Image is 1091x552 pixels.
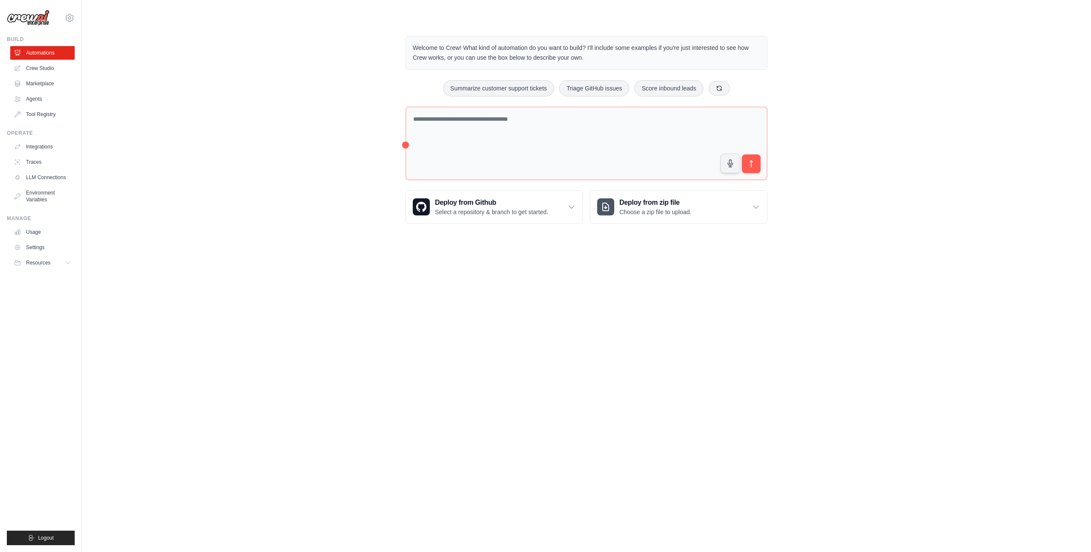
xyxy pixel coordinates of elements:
[10,107,75,121] a: Tool Registry
[7,10,50,26] img: Logo
[10,256,75,270] button: Resources
[435,198,548,208] h3: Deploy from Github
[10,61,75,75] a: Crew Studio
[7,215,75,222] div: Manage
[7,36,75,43] div: Build
[619,208,691,216] p: Choose a zip file to upload.
[634,80,703,96] button: Score inbound leads
[435,208,548,216] p: Select a repository & branch to get started.
[559,80,629,96] button: Triage GitHub issues
[10,77,75,90] a: Marketplace
[413,43,760,63] p: Welcome to Crew! What kind of automation do you want to build? I'll include some examples if you'...
[10,92,75,106] a: Agents
[10,46,75,60] a: Automations
[7,130,75,137] div: Operate
[10,186,75,206] a: Environment Variables
[7,531,75,545] button: Logout
[38,535,54,541] span: Logout
[10,241,75,254] a: Settings
[10,225,75,239] a: Usage
[26,259,50,266] span: Resources
[619,198,691,208] h3: Deploy from zip file
[10,155,75,169] a: Traces
[10,140,75,154] a: Integrations
[443,80,554,96] button: Summarize customer support tickets
[10,171,75,184] a: LLM Connections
